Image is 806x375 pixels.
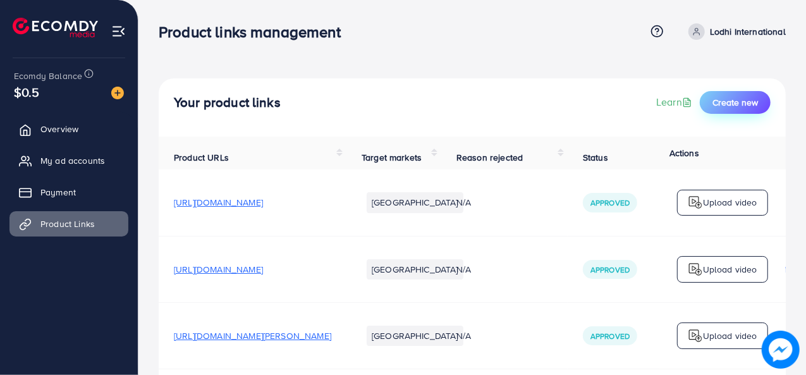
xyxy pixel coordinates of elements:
a: My ad accounts [9,148,128,173]
img: logo [688,195,703,210]
img: logo [688,328,703,343]
a: Learn [656,95,695,109]
span: [URL][DOMAIN_NAME] [174,263,263,276]
p: Upload video [703,328,757,343]
span: Actions [669,147,699,159]
span: Payment [40,186,76,199]
span: N/A [456,263,471,276]
a: Product Links [9,211,128,237]
li: [GEOGRAPHIC_DATA] [367,326,463,346]
span: My ad accounts [40,154,105,167]
span: Approved [590,264,630,275]
img: menu [111,24,126,39]
p: Upload video [703,262,757,277]
span: Approved [590,197,630,208]
span: Ecomdy Balance [14,70,82,82]
img: image [762,331,800,369]
span: Reason rejected [456,151,523,164]
span: Overview [40,123,78,135]
span: Status [583,151,608,164]
a: Overview [9,116,128,142]
span: Target markets [362,151,422,164]
span: $0.5 [14,83,40,101]
li: [GEOGRAPHIC_DATA] [367,192,463,212]
span: [URL][DOMAIN_NAME][PERSON_NAME] [174,329,331,342]
span: N/A [456,196,471,209]
span: Create new [712,96,758,109]
p: Upload video [703,195,757,210]
a: Payment [9,180,128,205]
img: logo [688,262,703,277]
h4: Your product links [174,95,281,111]
span: [URL][DOMAIN_NAME] [174,196,263,209]
span: Product Links [40,218,95,230]
li: [GEOGRAPHIC_DATA] [367,259,463,280]
img: image [111,87,124,99]
img: logo [13,18,98,37]
span: Approved [590,331,630,341]
button: Create new [700,91,771,114]
span: Product URLs [174,151,229,164]
p: Lodhi International [710,24,786,39]
h3: Product links management [159,23,351,41]
span: N/A [456,329,471,342]
a: Lodhi International [683,23,786,40]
